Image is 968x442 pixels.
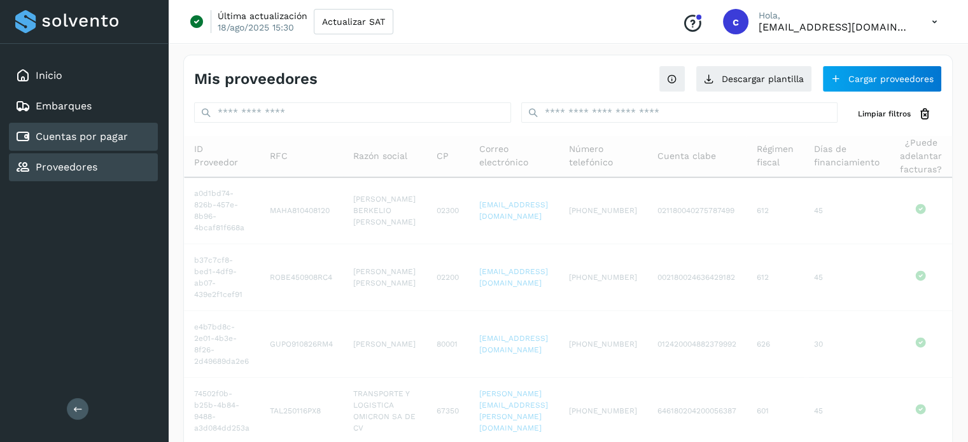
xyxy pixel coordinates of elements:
[36,100,92,112] a: Embarques
[647,177,746,244] td: 021180040275787499
[814,142,880,169] span: Días de financiamiento
[9,153,158,181] div: Proveedores
[9,123,158,151] div: Cuentas por pagar
[900,136,942,176] span: ¿Puede adelantar facturas?
[804,311,890,378] td: 30
[184,244,260,311] td: b37c7cf8-bed1-4df9-ab07-439e2f1cef91
[568,206,636,215] span: [PHONE_NUMBER]
[184,177,260,244] td: a0d1bd74-826b-457e-8b96-4bcaf81f668a
[746,311,803,378] td: 626
[194,142,249,169] span: ID Proveedor
[9,62,158,90] div: Inicio
[426,177,469,244] td: 02300
[568,406,636,415] span: [PHONE_NUMBER]
[479,142,549,169] span: Correo electrónico
[804,244,890,311] td: 45
[696,66,812,92] button: Descargar plantilla
[36,69,62,81] a: Inicio
[858,108,911,120] span: Limpiar filtros
[194,70,318,88] h4: Mis proveedores
[260,244,343,311] td: ROBE450908RC4
[36,130,128,142] a: Cuentas por pagar
[426,311,469,378] td: 80001
[759,21,911,33] p: cxp1@53cargo.com
[479,389,548,432] a: [PERSON_NAME][EMAIL_ADDRESS][PERSON_NAME][DOMAIN_NAME]
[568,340,636,349] span: [PHONE_NUMBER]
[322,17,385,26] span: Actualizar SAT
[343,177,426,244] td: [PERSON_NAME] BERKELIO [PERSON_NAME]
[260,311,343,378] td: GUPO910826RM4
[9,92,158,120] div: Embarques
[479,267,548,287] a: [EMAIL_ADDRESS][DOMAIN_NAME]
[36,161,97,173] a: Proveedores
[343,244,426,311] td: [PERSON_NAME] [PERSON_NAME]
[746,244,803,311] td: 612
[353,149,407,163] span: Razón social
[260,177,343,244] td: MAHA810408120
[568,142,636,169] span: Número telefónico
[848,102,942,126] button: Limpiar filtros
[657,149,715,163] span: Cuenta clabe
[218,22,294,33] p: 18/ago/2025 15:30
[756,142,793,169] span: Régimen fiscal
[479,200,548,221] a: [EMAIL_ADDRESS][DOMAIN_NAME]
[343,311,426,378] td: [PERSON_NAME]
[437,149,449,163] span: CP
[479,334,548,354] a: [EMAIL_ADDRESS][DOMAIN_NAME]
[647,244,746,311] td: 002180024636429182
[568,273,636,282] span: [PHONE_NUMBER]
[426,244,469,311] td: 02200
[822,66,942,92] button: Cargar proveedores
[270,149,288,163] span: RFC
[647,311,746,378] td: 012420004882379992
[314,9,393,34] button: Actualizar SAT
[759,10,911,21] p: Hola,
[804,177,890,244] td: 45
[184,311,260,378] td: e4b7bd8c-2e01-4b3e-8f26-2d49689da2e6
[746,177,803,244] td: 612
[218,10,307,22] p: Última actualización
